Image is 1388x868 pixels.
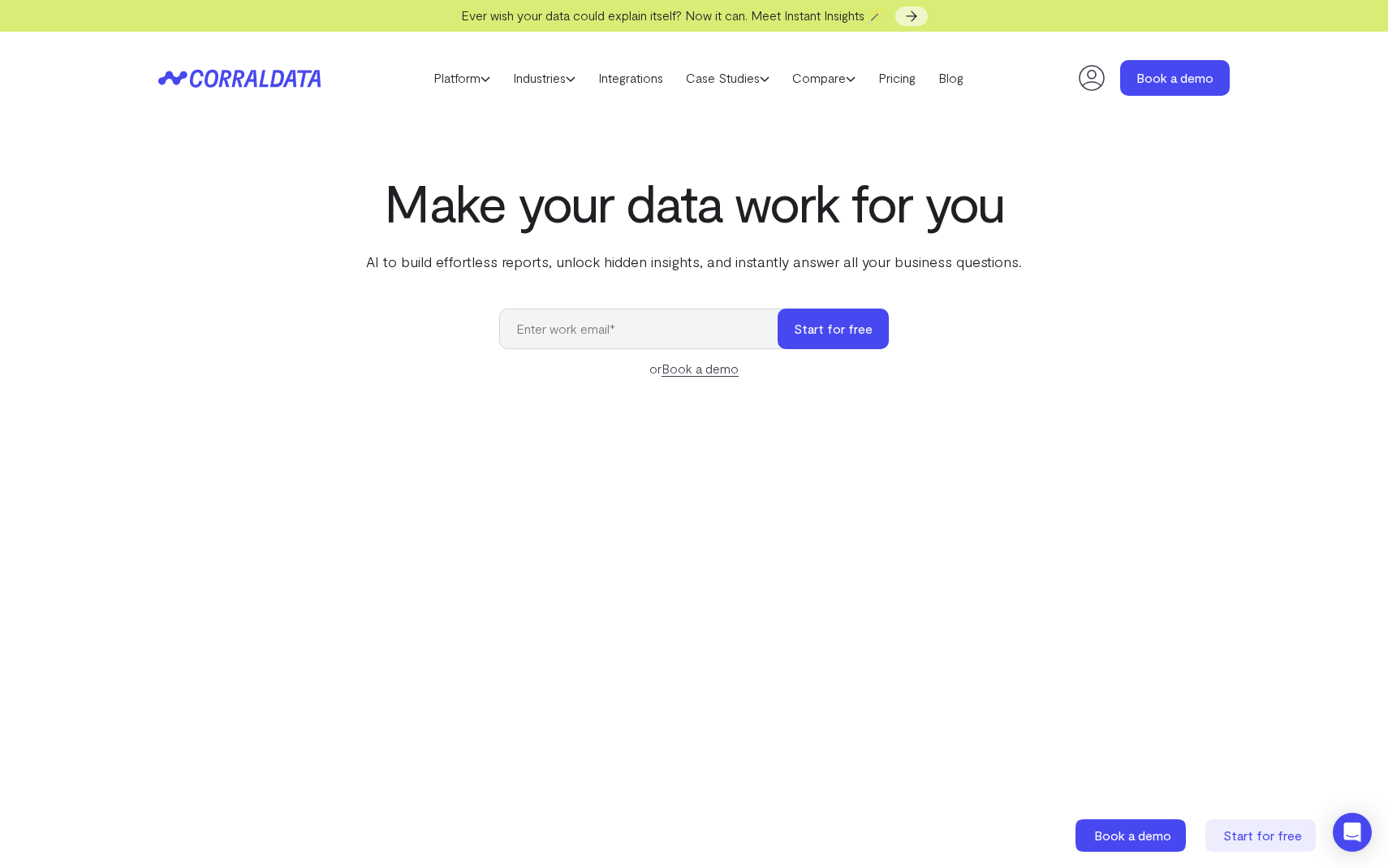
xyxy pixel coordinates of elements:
[1120,60,1230,96] a: Book a demo
[867,66,927,90] a: Pricing
[675,66,781,90] a: Case Studies
[1333,813,1372,852] div: Open Intercom Messenger
[1075,819,1189,852] a: Book a demo
[422,66,502,90] a: Platform
[461,7,884,23] span: Ever wish your data could explain itself? Now it can. Meet Instant Insights 🪄
[363,251,1025,272] p: AI to build effortless reports, unlock hidden insights, and instantly answer all your business qu...
[499,359,889,378] div: or
[499,309,794,349] input: Enter work email*
[363,173,1025,231] h1: Make your data work for you
[778,309,889,349] button: Start for free
[927,66,975,90] a: Blog
[1205,819,1319,852] a: Start for free
[587,66,675,90] a: Integrations
[502,66,587,90] a: Industries
[662,361,739,377] a: Book a demo
[1094,827,1171,843] span: Book a demo
[781,66,867,90] a: Compare
[1223,827,1302,843] span: Start for free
